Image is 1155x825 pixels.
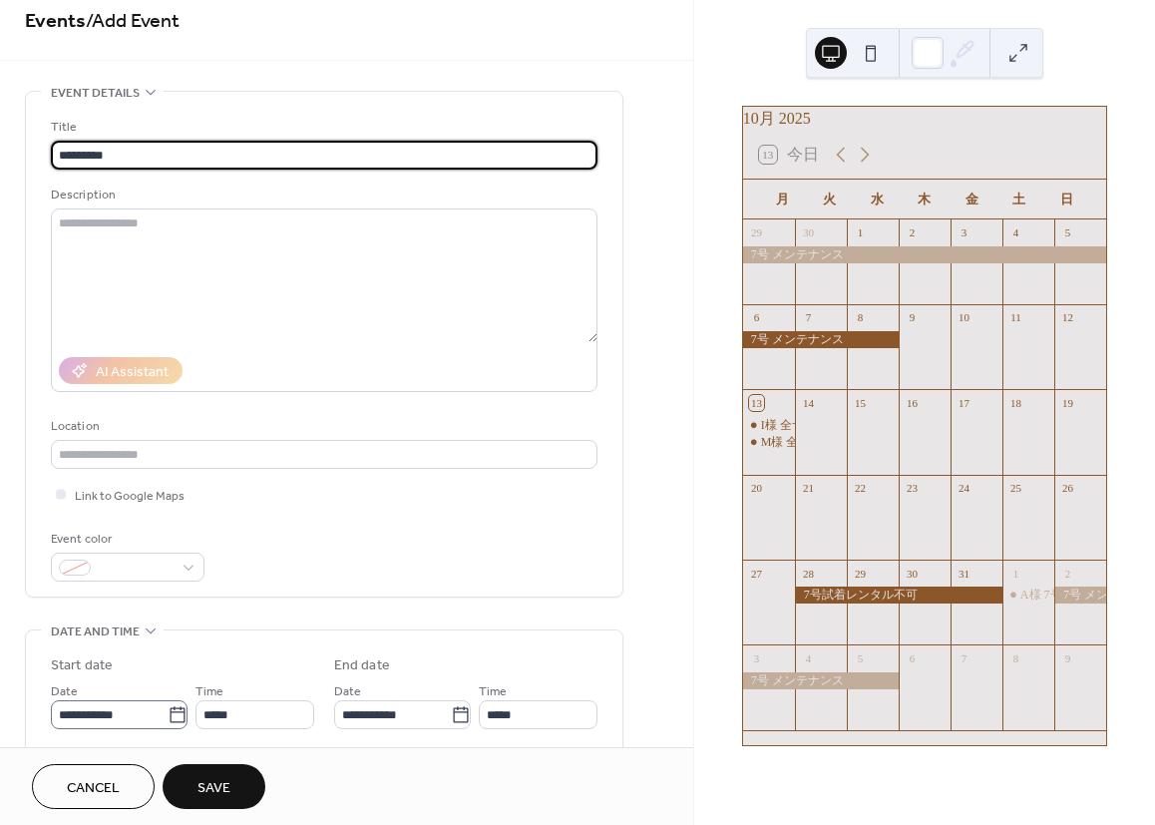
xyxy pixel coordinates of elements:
div: 28 [801,566,816,581]
div: 14 [801,395,816,410]
div: 月 [759,180,806,219]
div: Event color [51,529,200,550]
div: 29 [853,566,868,581]
div: 19 [1060,395,1075,410]
a: Events [25,2,86,41]
div: 3 [749,650,764,665]
div: 15 [853,395,868,410]
div: 7号 メンテナンス [1054,587,1106,604]
div: 20 [749,481,764,496]
div: 16 [905,395,920,410]
div: 12 [1060,310,1075,325]
div: 23 [905,481,920,496]
span: Time [479,681,507,702]
div: A様 7号予約 [1020,587,1086,604]
div: Start date [51,655,113,676]
div: 5 [1060,225,1075,240]
span: Save [197,778,230,799]
div: 火 [806,180,853,219]
div: 7号 メンテナンス [743,246,1106,263]
div: 日 [1043,180,1090,219]
div: I様 全サイズ試着 [761,417,852,434]
span: Event details [51,83,140,104]
div: 3 [957,225,971,240]
div: 2 [1060,566,1075,581]
div: 木 [901,180,948,219]
div: 7号 メンテナンス [743,672,899,689]
span: Date [334,681,361,702]
div: Location [51,416,593,437]
div: 30 [801,225,816,240]
div: 7 [801,310,816,325]
span: Link to Google Maps [75,486,185,507]
div: 25 [1008,481,1023,496]
div: 5 [853,650,868,665]
div: 27 [749,566,764,581]
div: 24 [957,481,971,496]
div: 4 [801,650,816,665]
div: I様 全サイズ試着 [743,417,795,434]
div: 22 [853,481,868,496]
button: Save [163,764,265,809]
div: 6 [749,310,764,325]
div: 水 [854,180,901,219]
div: 7号 メンテナンス [743,331,899,348]
span: Time [195,681,223,702]
button: Cancel [32,764,155,809]
div: 17 [957,395,971,410]
div: 10月 2025 [743,107,1106,131]
div: 9 [905,310,920,325]
div: 30 [905,566,920,581]
span: Cancel [67,778,120,799]
div: 2 [905,225,920,240]
span: Date [51,681,78,702]
span: Date and time [51,621,140,642]
div: 8 [853,310,868,325]
div: 9 [1060,650,1075,665]
div: 18 [1008,395,1023,410]
div: 4 [1008,225,1023,240]
div: 7号試着レンタル不可 [795,587,1002,604]
div: Title [51,117,593,138]
div: 29 [749,225,764,240]
div: 6 [905,650,920,665]
div: 21 [801,481,816,496]
div: 1 [853,225,868,240]
div: 10 [957,310,971,325]
div: M様 全サイズ試着 [761,434,859,451]
div: Description [51,185,593,206]
div: End date [334,655,390,676]
div: M様 全サイズ試着 [743,434,795,451]
div: 金 [949,180,995,219]
div: 7 [957,650,971,665]
div: 1 [1008,566,1023,581]
div: 11 [1008,310,1023,325]
div: 土 [995,180,1042,219]
div: 31 [957,566,971,581]
span: / Add Event [86,2,180,41]
div: 13 [749,395,764,410]
div: 26 [1060,481,1075,496]
div: 8 [1008,650,1023,665]
div: A様 7号予約 [1002,587,1054,604]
